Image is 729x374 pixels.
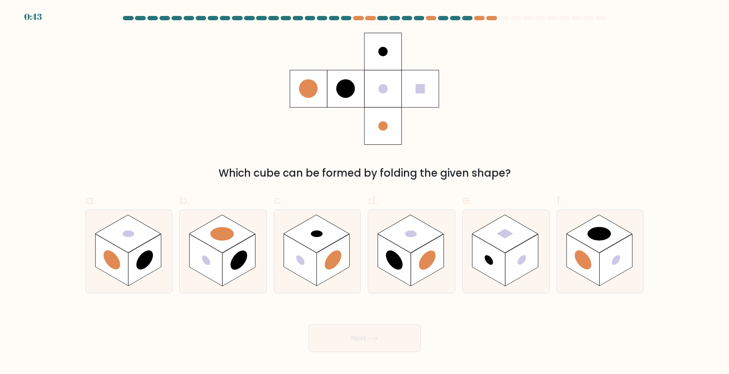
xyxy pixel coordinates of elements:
[91,165,639,181] div: Which cube can be formed by folding the given shape?
[368,192,378,209] span: d.
[85,192,96,209] span: a.
[309,324,421,352] button: Next
[24,10,42,23] div: 0:43
[274,192,283,209] span: c.
[179,192,190,209] span: b.
[557,192,563,209] span: f.
[462,192,472,209] span: e.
